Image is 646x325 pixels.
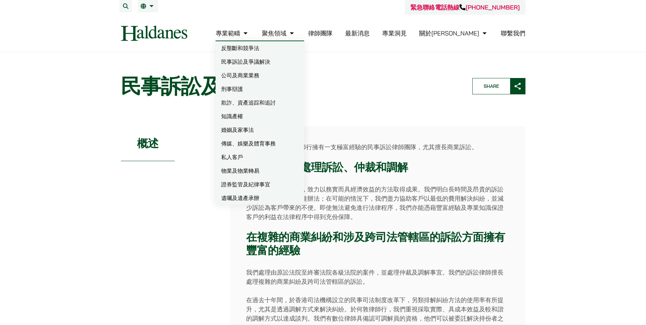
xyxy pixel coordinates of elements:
a: 遺囑及遺產承辦 [216,191,304,205]
p: 我們與客戶緊密合作，致力以務實而具經濟效益的方法取得成果。我們明白長時間及昂貴的訴訟未必是解決糾紛的最佳辦法；在可能的情況下，我們盡力協助客戶以最低的費用解決糾紛，並減少訴訟為客戶帶來的不便。即... [246,185,509,221]
a: 關於何敦 [419,29,488,37]
a: 專業範疇 [216,29,249,37]
a: 公司及商業業務 [216,68,304,82]
a: 繁 [141,3,155,9]
p: 我們處理由原訟法院至終審法院各級法院的案件，並處理仲裁及調解事宜。我們的訴訟律師擅長處理複雜的商業糾紛及跨司法管轄區的訴訟。 [246,268,509,286]
h3: 具策略性地處理訴訟、仲裁和調解 [246,161,509,174]
button: Share [472,78,525,94]
h3: 在複雜的商業糾紛和涉及跨司法管轄區的訴訟方面擁有豐富的經驗 [246,231,509,257]
a: 物業及物業轉易 [216,164,304,177]
a: 刑事辯護 [216,82,304,96]
a: 知識產權 [216,109,304,123]
a: 傳媒、娛樂及體育事務 [216,137,304,150]
a: 私人客戶 [216,150,304,164]
a: 緊急聯絡電話熱線[PHONE_NUMBER] [410,3,520,11]
img: Logo of Haldanes [121,26,187,41]
p: [PERSON_NAME]律師行擁有一支極富經驗的民事訴訟律師團隊，尤其擅長商業訴訟。 [246,142,509,152]
a: 律師團隊 [308,29,333,37]
a: 婚姻及家事法 [216,123,304,137]
h2: 概述 [121,126,175,161]
a: 民事訴訟及爭議解決 [216,55,304,68]
a: 證券監管及紀律事宜 [216,177,304,191]
a: 聯繫我們 [501,29,525,37]
a: 反壟斷和競爭法 [216,41,304,55]
a: 最新消息 [345,29,369,37]
a: 聚焦領域 [262,29,296,37]
h1: 民事訴訟及爭議解決 [121,74,461,98]
a: 專業洞見 [382,29,407,37]
a: 欺詐、資產追踪和追討 [216,96,304,109]
span: Share [473,78,510,94]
